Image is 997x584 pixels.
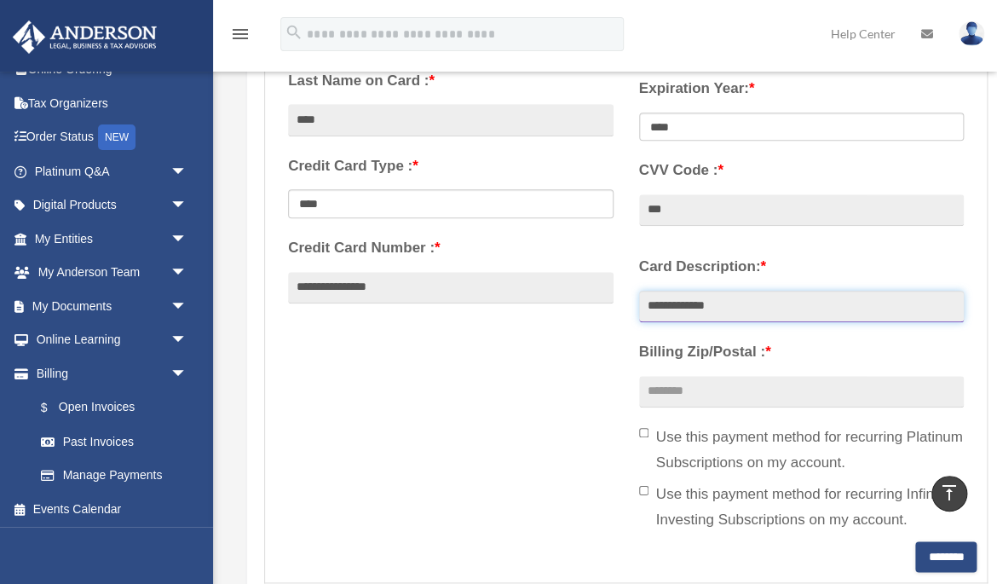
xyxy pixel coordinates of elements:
span: $ [50,397,59,419]
label: Expiration Year: [639,76,965,101]
a: Online Learningarrow_drop_down [12,323,213,357]
i: search [285,23,303,42]
label: Credit Card Type : [288,153,614,179]
i: vertical_align_top [939,483,960,503]
label: Use this payment method for recurring Infinity Investing Subscriptions on my account. [639,482,965,533]
input: Use this payment method for recurring Platinum Subscriptions on my account. [639,428,648,437]
a: vertical_align_top [931,476,967,512]
span: arrow_drop_down [170,356,205,391]
a: My Entitiesarrow_drop_down [12,222,213,256]
span: arrow_drop_down [170,256,205,291]
a: menu [230,30,251,44]
span: arrow_drop_down [170,289,205,324]
a: My Documentsarrow_drop_down [12,289,213,323]
label: CVV Code : [639,158,965,183]
span: arrow_drop_down [170,323,205,358]
a: $Open Invoices [24,390,213,425]
label: Billing Zip/Postal : [639,339,965,365]
a: Order StatusNEW [12,120,213,155]
span: arrow_drop_down [170,154,205,189]
div: NEW [98,124,135,150]
a: My Anderson Teamarrow_drop_down [12,256,213,290]
img: User Pic [959,21,984,46]
label: Last Name on Card : [288,68,614,94]
a: Events Calendar [12,492,213,526]
label: Credit Card Number : [288,235,614,261]
i: menu [230,24,251,44]
span: arrow_drop_down [170,222,205,257]
span: arrow_drop_down [170,188,205,223]
input: Use this payment method for recurring Infinity Investing Subscriptions on my account. [639,485,648,494]
a: Tax Organizers [12,86,213,120]
a: Billingarrow_drop_down [12,356,213,390]
a: Platinum Q&Aarrow_drop_down [12,154,213,188]
img: Anderson Advisors Platinum Portal [8,20,162,54]
label: Card Description: [639,254,965,280]
a: Manage Payments [24,459,205,493]
label: Use this payment method for recurring Platinum Subscriptions on my account. [639,425,965,476]
a: Past Invoices [24,425,213,459]
a: Digital Productsarrow_drop_down [12,188,213,223]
